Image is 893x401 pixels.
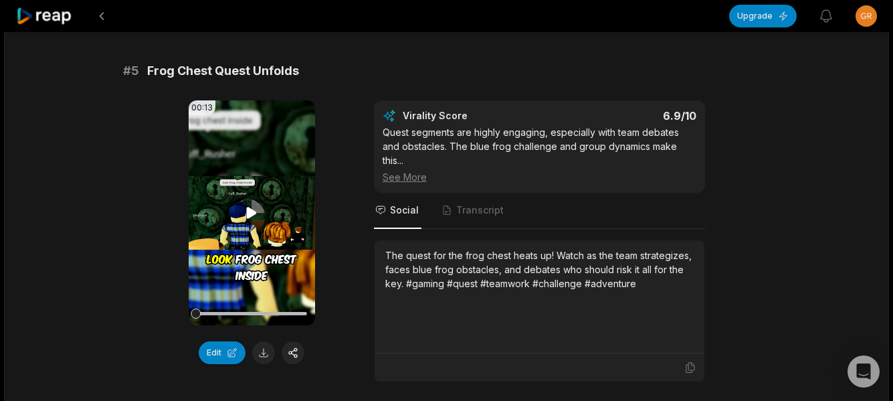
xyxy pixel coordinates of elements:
span: Frog Chest Quest Unfolds [147,62,299,80]
div: Open Intercom Messenger [848,355,880,388]
span: # 5 [123,62,139,80]
button: Upgrade [729,5,797,27]
div: 6.9 /10 [553,109,696,123]
span: Transcript [456,204,504,217]
button: Edit [199,341,245,364]
div: Quest segments are highly engaging, especially with team debates and obstacles. The blue frog cha... [383,125,696,184]
nav: Tabs [374,193,705,229]
div: Virality Score [403,109,547,123]
span: Social [390,204,419,217]
video: Your browser does not support mp4 format. [189,100,315,325]
div: The quest for the frog chest heats up! Watch as the team strategizes, faces blue frog obstacles, ... [385,248,694,291]
div: See More [383,170,696,184]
